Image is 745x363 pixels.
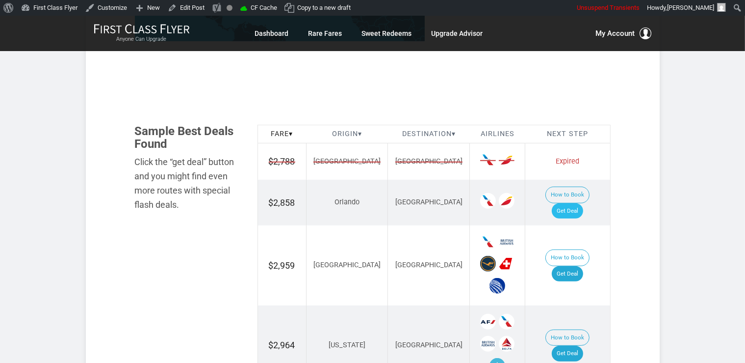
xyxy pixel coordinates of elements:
span: American Airlines [499,314,514,330]
span: [GEOGRAPHIC_DATA] [395,261,462,269]
span: Expired [556,157,579,166]
span: My Account [596,28,635,39]
button: How to Book [545,187,590,203]
div: Click the “get deal” button and you might find even more routes with special flash deals. [135,155,243,212]
span: Iberia [499,152,514,168]
a: Get Deal [552,203,583,219]
small: Anyone Can Upgrade [94,36,190,43]
span: Unsuspend Transients [577,4,640,11]
span: Orlando [334,198,360,206]
a: Upgrade Advisor [432,25,483,42]
span: [US_STATE] [329,341,365,349]
span: [GEOGRAPHIC_DATA] [313,157,381,167]
span: ▾ [289,130,293,138]
span: United [489,278,505,294]
th: Airlines [470,125,525,143]
a: First Class FlyerAnyone Can Upgrade [94,24,190,43]
span: British Airways [480,336,496,352]
span: $2,964 [269,340,295,350]
span: Delta Airlines [499,336,514,352]
h3: Sample Best Deals Found [135,125,243,151]
button: My Account [596,28,652,39]
span: ▾ [452,130,456,138]
a: Get Deal [552,266,583,282]
th: Fare [257,125,306,143]
span: American Airlines [480,152,496,168]
span: [GEOGRAPHIC_DATA] [313,261,381,269]
button: How to Book [545,330,590,346]
span: American Airlines [480,234,496,250]
a: Rare Fares [308,25,342,42]
span: ▾ [358,130,362,138]
span: Air France [480,314,496,330]
img: First Class Flyer [94,24,190,34]
span: American Airlines [480,193,496,209]
span: Lufthansa [480,256,496,272]
span: [GEOGRAPHIC_DATA] [395,341,462,349]
th: Destination [388,125,470,143]
button: How to Book [545,250,590,266]
span: British Airways [499,234,514,250]
th: Origin [306,125,388,143]
span: $2,858 [269,197,295,208]
span: Swiss [499,256,514,272]
span: Iberia [499,193,514,209]
span: [GEOGRAPHIC_DATA] [395,198,462,206]
a: Dashboard [255,25,289,42]
a: Get Deal [552,346,583,362]
span: [GEOGRAPHIC_DATA] [395,157,462,167]
span: $2,788 [269,155,295,168]
span: $2,959 [269,260,295,271]
a: Sweet Redeems [362,25,412,42]
th: Next Step [525,125,610,143]
span: [PERSON_NAME] [667,4,714,11]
